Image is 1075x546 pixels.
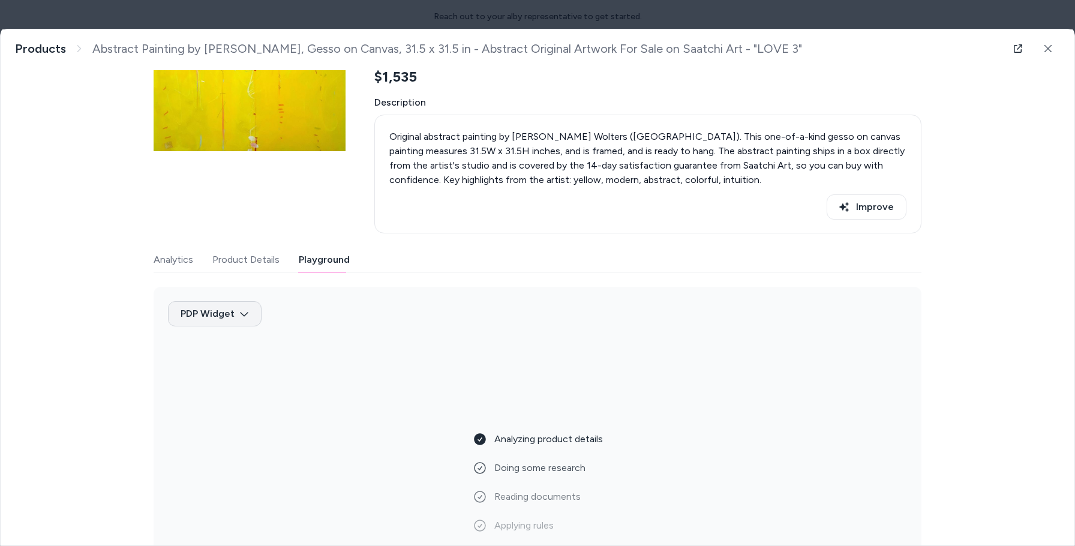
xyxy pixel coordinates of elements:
[827,194,906,220] button: Improve
[374,68,417,86] span: $1,535
[494,490,581,504] span: Reading documents
[374,95,921,110] span: Description
[389,130,906,187] p: Original abstract painting by [PERSON_NAME] Wolters ([GEOGRAPHIC_DATA]). This one-of-a-kind gesso...
[299,248,350,272] button: Playground
[494,461,585,475] span: Doing some research
[212,248,280,272] button: Product Details
[15,41,802,56] nav: breadcrumb
[92,41,802,56] span: Abstract Painting by [PERSON_NAME], Gesso on Canvas, 31.5 x 31.5 in - Abstract Original Artwork F...
[15,41,66,56] a: Products
[168,301,262,326] button: PDP Widget
[494,518,554,533] span: Applying rules
[154,248,193,272] button: Analytics
[494,432,603,446] span: Analyzing product details
[181,307,235,321] span: PDP Widget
